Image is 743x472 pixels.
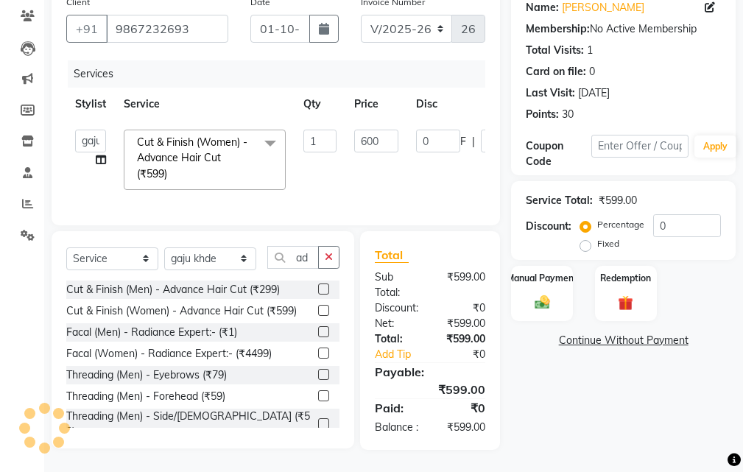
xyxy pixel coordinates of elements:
[115,88,295,121] th: Service
[526,138,591,169] div: Coupon Code
[597,237,619,250] label: Fixed
[591,135,689,158] input: Enter Offer / Coupon Code
[66,409,312,440] div: Threading (Men) - Side/[DEMOGRAPHIC_DATA] (₹59)
[167,167,174,180] a: x
[441,347,496,362] div: ₹0
[364,270,430,300] div: Sub Total:
[364,420,430,435] div: Balance :
[613,294,638,312] img: _gift.svg
[68,60,496,88] div: Services
[364,363,496,381] div: Payable:
[526,107,559,122] div: Points:
[66,367,227,383] div: Threading (Men) - Eyebrows (₹79)
[345,88,407,121] th: Price
[66,325,237,340] div: Facal (Men) - Radiance Expert:- (₹1)
[589,64,595,80] div: 0
[66,15,108,43] button: +91
[526,193,593,208] div: Service Total:
[562,107,574,122] div: 30
[66,303,297,319] div: Cut & Finish (Women) - Advance Hair Cut (₹599)
[514,333,733,348] a: Continue Without Payment
[66,389,225,404] div: Threading (Men) - Forehead (₹59)
[106,15,228,43] input: Search by Name/Mobile/Email/Code
[526,85,575,101] div: Last Visit:
[507,272,577,285] label: Manual Payment
[267,246,319,269] input: Search or Scan
[364,381,496,398] div: ₹599.00
[526,21,590,37] div: Membership:
[430,316,496,331] div: ₹599.00
[599,193,637,208] div: ₹599.00
[430,331,496,347] div: ₹599.00
[526,21,721,37] div: No Active Membership
[66,282,280,297] div: Cut & Finish (Men) - Advance Hair Cut (₹299)
[430,300,496,316] div: ₹0
[66,346,272,362] div: Facal (Women) - Radiance Expert:- (₹4499)
[364,331,430,347] div: Total:
[526,64,586,80] div: Card on file:
[587,43,593,58] div: 1
[364,316,430,331] div: Net:
[430,399,496,417] div: ₹0
[460,134,466,149] span: F
[375,247,409,263] span: Total
[407,88,543,121] th: Disc
[526,43,584,58] div: Total Visits:
[295,88,345,121] th: Qty
[600,272,651,285] label: Redemption
[526,219,571,234] div: Discount:
[530,294,554,311] img: _cash.svg
[364,399,430,417] div: Paid:
[66,88,115,121] th: Stylist
[364,347,441,362] a: Add Tip
[430,270,496,300] div: ₹599.00
[694,135,736,158] button: Apply
[430,420,496,435] div: ₹599.00
[472,134,475,149] span: |
[364,300,430,316] div: Discount:
[137,135,247,180] span: Cut & Finish (Women) - Advance Hair Cut (₹599)
[597,218,644,231] label: Percentage
[578,85,610,101] div: [DATE]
